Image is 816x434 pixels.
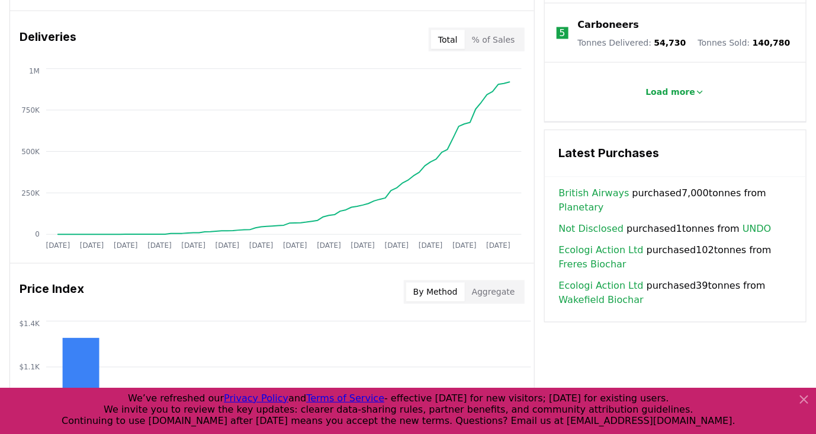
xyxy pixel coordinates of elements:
[559,222,772,237] span: purchased 1 tonnes from
[560,26,566,40] p: 5
[486,241,510,250] tspan: [DATE]
[578,18,639,32] a: Carboneers
[637,81,715,104] button: Load more
[21,106,40,114] tspan: 750K
[20,28,76,52] h3: Deliveries
[559,279,792,308] span: purchased 39 tonnes from
[19,363,40,372] tspan: $1.1K
[559,145,792,162] h3: Latest Purchases
[46,241,70,250] tspan: [DATE]
[559,293,644,308] a: Wakefield Biochar
[578,37,686,49] p: Tonnes Delivered :
[181,241,205,250] tspan: [DATE]
[20,280,84,304] h3: Price Index
[465,283,522,302] button: Aggregate
[559,258,627,272] a: Freres Biochar
[114,241,137,250] tspan: [DATE]
[743,222,772,237] a: UNDO
[753,38,791,47] span: 140,780
[559,187,629,201] a: British Airways
[654,38,686,47] span: 54,730
[216,241,239,250] tspan: [DATE]
[35,231,40,239] tspan: 0
[559,187,792,215] span: purchased 7,000 tonnes from
[431,30,465,49] button: Total
[317,241,340,250] tspan: [DATE]
[559,244,792,272] span: purchased 102 tonnes from
[559,244,644,258] a: Ecologi Action Ltd
[559,201,604,215] a: Planetary
[19,320,40,328] tspan: $1.4K
[29,67,40,75] tspan: 1M
[452,241,476,250] tspan: [DATE]
[80,241,104,250] tspan: [DATE]
[385,241,409,250] tspan: [DATE]
[283,241,307,250] tspan: [DATE]
[406,283,465,302] button: By Method
[351,241,375,250] tspan: [DATE]
[21,189,40,197] tspan: 250K
[147,241,171,250] tspan: [DATE]
[559,279,644,293] a: Ecologi Action Ltd
[419,241,442,250] tspan: [DATE]
[249,241,273,250] tspan: [DATE]
[465,30,522,49] button: % of Sales
[698,37,791,49] p: Tonnes Sold :
[646,87,696,98] p: Load more
[559,222,624,237] a: Not Disclosed
[21,148,40,156] tspan: 500K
